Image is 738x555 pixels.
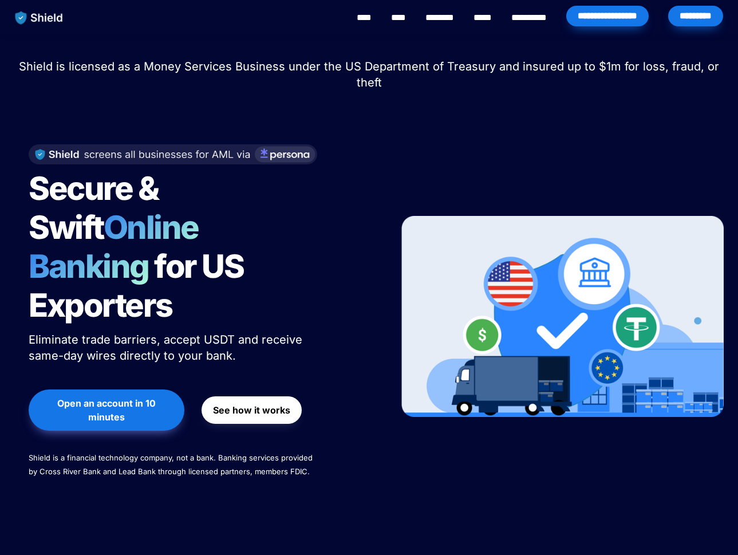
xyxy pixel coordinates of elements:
strong: Open an account in 10 minutes [57,397,158,423]
a: Open an account in 10 minutes [29,384,184,436]
img: website logo [10,6,69,30]
span: for US Exporters [29,247,249,325]
button: See how it works [202,396,302,424]
span: Online Banking [29,208,210,286]
span: Eliminate trade barriers, accept USDT and receive same-day wires directly to your bank. [29,333,306,363]
button: Open an account in 10 minutes [29,389,184,431]
span: Secure & Swift [29,169,164,247]
span: Shield is a financial technology company, not a bank. Banking services provided by Cross River Ba... [29,453,315,476]
a: See how it works [202,391,302,430]
strong: See how it works [213,404,290,416]
span: Shield is licensed as a Money Services Business under the US Department of Treasury and insured u... [19,60,723,89]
